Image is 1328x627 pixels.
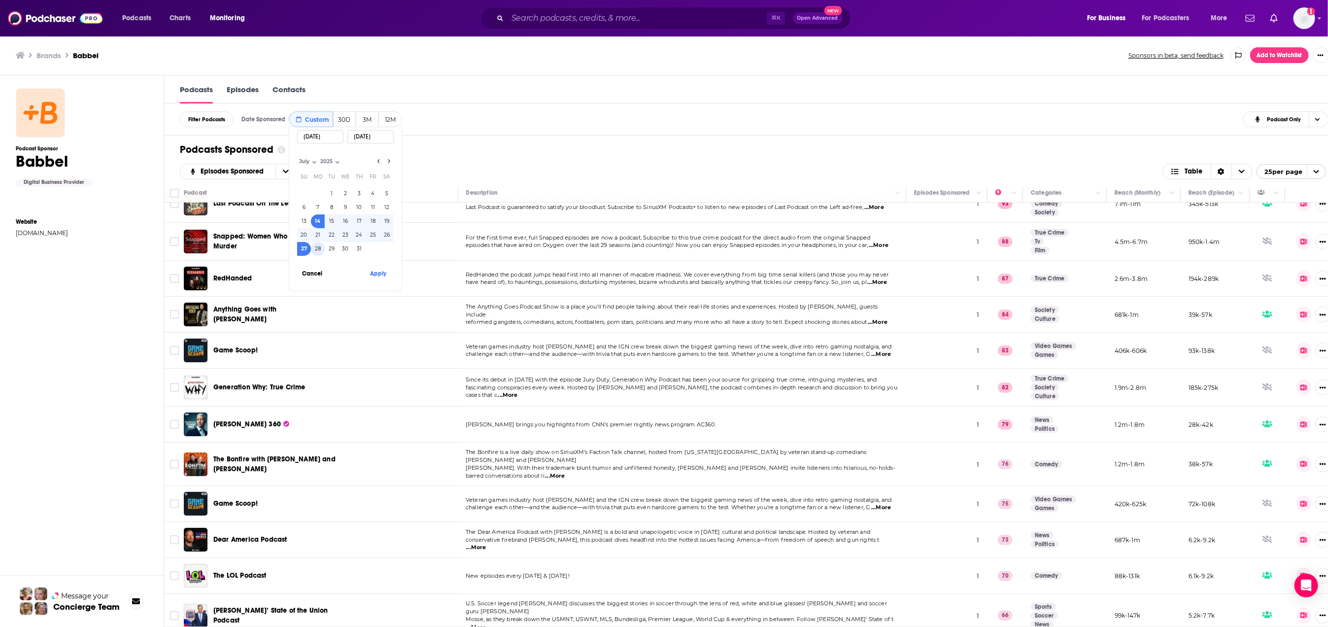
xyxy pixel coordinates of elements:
[163,10,197,26] a: Charts
[1009,187,1021,199] button: Column Actions
[36,51,61,60] a: Brands
[973,187,985,199] button: Column Actions
[977,199,980,209] span: 1
[352,167,366,187] th: Thursday
[498,391,518,399] span: ...More
[1211,11,1227,25] span: More
[325,242,339,256] button: 29
[1136,10,1204,26] button: open menu
[325,214,339,228] button: 15
[16,88,65,138] img: Babbel logo
[1294,574,1318,597] div: Open Intercom Messenger
[325,201,339,214] button: 8
[297,228,311,242] button: 20
[297,242,311,256] button: 27
[868,318,887,326] span: ...More
[1031,342,1076,350] a: Video Games
[306,116,330,123] span: Custom
[868,279,887,286] span: ...More
[466,464,895,479] span: [PERSON_NAME]. With their trademark blunt humor and unfiltered honesty, [PERSON_NAME] and [PERSON...
[977,346,980,355] span: 1
[466,279,867,285] span: have heard of), to hauntings, possessions, disturbing mysteries, bizarre whodunits and basically ...
[977,611,980,621] span: 1
[180,143,273,156] h1: Podcasts Sponsored
[1031,238,1044,245] a: Tv
[184,303,207,326] img: Anything Goes with James English
[977,420,980,429] span: 1
[1189,238,1220,246] p: 950k-1.4m
[1031,495,1076,503] a: Video Games
[272,85,306,104] a: Contacts
[871,504,891,512] span: ...More
[352,201,366,214] button: 10
[213,305,326,324] a: Anything Goes with [PERSON_NAME]
[1115,611,1140,620] p: 99k-147k
[180,111,234,127] button: Filter Podcasts
[977,237,980,246] span: 1
[998,535,1013,545] p: 73
[1031,572,1062,580] a: Comedy
[366,214,380,228] button: 18
[466,242,868,248] span: episodes that have aired on Oxygen over the last 29 seasons (and counting)! Now you can enjoy Sna...
[1031,383,1059,391] a: Society
[1115,572,1140,580] p: 88k-131k
[170,310,179,319] span: Toggle select row
[1189,347,1215,355] p: 93k-138k
[311,201,325,214] button: 7
[466,234,871,241] span: For the first time ever, full Snapped episodes are now a podcast. Subscribe to this true crime po...
[213,499,258,508] span: Game Scoop!
[339,187,352,201] button: 2
[1257,164,1326,179] button: open menu
[467,544,486,552] span: ...More
[184,267,207,290] img: RedHanded
[297,130,343,143] input: Start Date
[1031,531,1054,539] a: News
[380,201,394,214] button: 12
[184,230,207,253] img: Snapped: Women Who Murder
[1031,460,1062,468] a: Comedy
[1235,187,1247,199] button: Column Actions
[1115,420,1145,429] p: 1.2m-1.8m
[34,602,47,615] img: Barbara Profile
[1031,416,1054,424] a: News
[213,346,258,355] a: Game Scoop!
[1267,117,1301,122] span: Podcast Only
[1080,10,1138,26] button: open menu
[1294,7,1315,29] span: Logged in as edeason
[20,588,33,600] img: Sydney Profile
[998,310,1013,319] p: 84
[977,274,980,283] span: 1
[184,192,207,215] img: Last Podcast On The Left
[366,167,380,187] th: Friday
[366,187,380,201] button: 4
[170,611,179,620] span: Toggle select row
[339,201,352,214] button: 9
[170,237,179,246] span: Toggle select row
[34,588,47,600] img: Jules Profile
[339,214,352,228] button: 16
[203,10,258,26] button: open menu
[871,350,891,358] span: ...More
[213,383,305,392] a: Generation Why: True Crime
[16,145,92,152] h3: Podcast Sponsor
[352,187,366,201] button: 3
[16,229,92,237] a: [DOMAIN_NAME]
[297,201,311,214] button: 6
[1189,536,1216,544] p: 6.2k-9.2k
[184,564,207,588] img: The LOL Podcast
[213,419,289,429] a: [PERSON_NAME] 360
[20,602,33,615] img: Jon Profile
[1125,51,1226,60] button: Sponsors in beta, send feedback
[977,571,980,581] span: 1
[115,10,164,26] button: open menu
[380,187,394,201] button: 5
[869,242,888,249] span: ...More
[1189,200,1219,208] p: 345k-513k
[374,156,384,166] button: Go to previous month
[466,350,871,357] span: challenge each other—and the audience—with trivia that puts even hardcore gamers to the test. Whe...
[184,413,207,436] img: Anderson Cooper 360
[184,339,207,362] a: Game Scoop!
[1115,536,1140,544] p: 687k-1m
